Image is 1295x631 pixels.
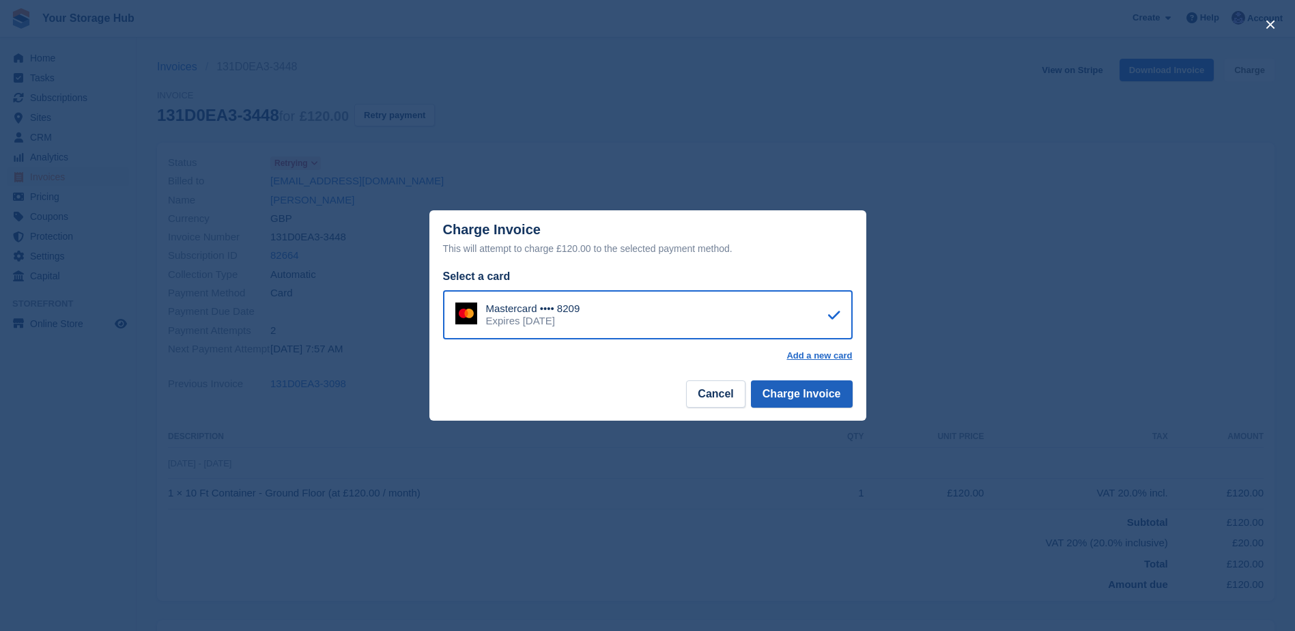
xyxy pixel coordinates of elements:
[443,222,853,257] div: Charge Invoice
[1260,14,1281,36] button: close
[486,315,580,327] div: Expires [DATE]
[486,303,580,315] div: Mastercard •••• 8209
[686,380,745,408] button: Cancel
[751,380,853,408] button: Charge Invoice
[455,303,477,324] img: Mastercard Logo
[443,240,853,257] div: This will attempt to charge £120.00 to the selected payment method.
[786,350,852,361] a: Add a new card
[443,268,853,285] div: Select a card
